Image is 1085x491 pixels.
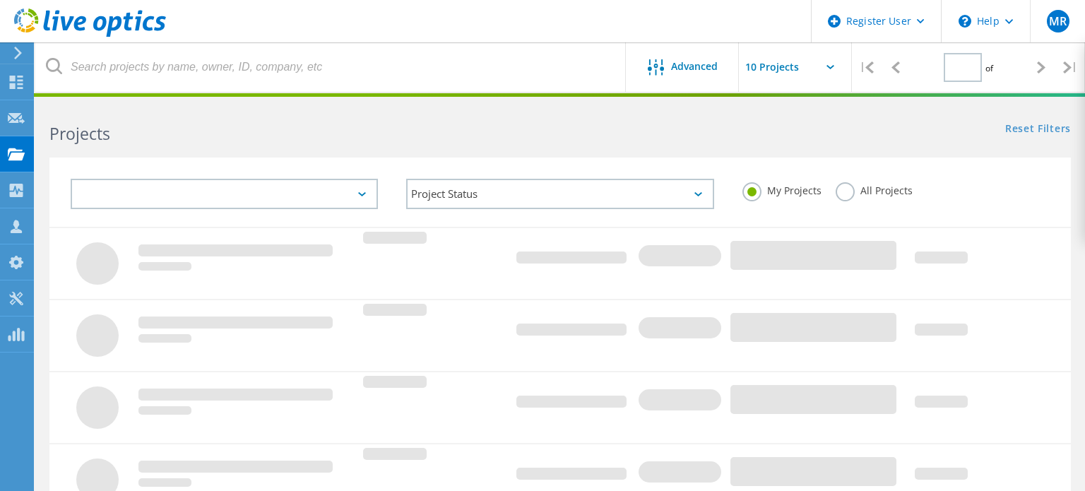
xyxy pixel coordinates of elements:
[406,179,713,209] div: Project Status
[985,62,993,74] span: of
[1056,42,1085,93] div: |
[14,30,166,40] a: Live Optics Dashboard
[742,182,822,196] label: My Projects
[959,15,971,28] svg: \n
[35,42,627,92] input: Search projects by name, owner, ID, company, etc
[49,122,110,145] b: Projects
[671,61,718,71] span: Advanced
[1049,16,1067,27] span: MR
[852,42,881,93] div: |
[1005,124,1071,136] a: Reset Filters
[836,182,913,196] label: All Projects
